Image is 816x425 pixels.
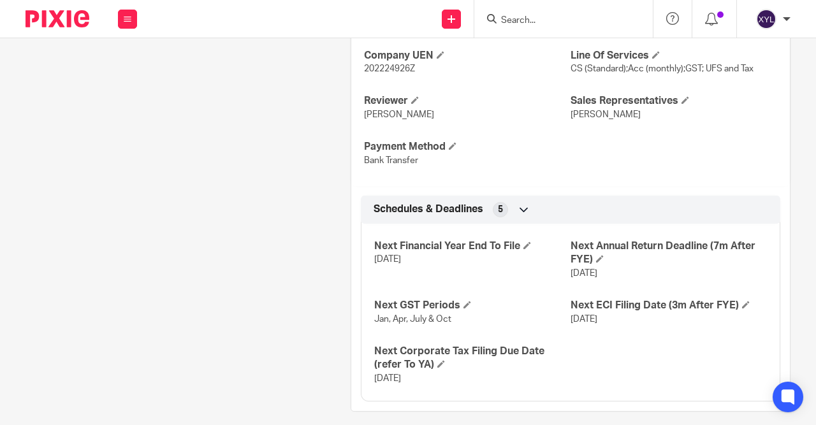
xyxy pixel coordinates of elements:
span: CS (Standard);Acc (monthly);GST; UFS and Tax [571,64,754,73]
span: 202224926Z [364,64,415,73]
h4: Company UEN [364,49,571,62]
span: Jan, Apr, July & Oct [374,315,451,324]
h4: Reviewer [364,94,571,108]
h4: Next Annual Return Deadline (7m After FYE) [571,240,767,267]
h4: Line Of Services [571,49,777,62]
span: [PERSON_NAME] [571,110,641,119]
span: [DATE] [374,255,401,264]
h4: Payment Method [364,140,571,154]
input: Search [500,15,615,27]
span: [DATE] [374,374,401,383]
span: Schedules & Deadlines [374,203,483,216]
h4: Next GST Periods [374,299,571,312]
h4: Next ECI Filing Date (3m After FYE) [571,299,767,312]
span: 5 [498,203,503,216]
span: [DATE] [571,269,597,278]
img: svg%3E [756,9,776,29]
h4: Next Corporate Tax Filing Due Date (refer To YA) [374,345,571,372]
img: Pixie [25,10,89,27]
h4: Sales Representatives [571,94,777,108]
span: Bank Transfer [364,156,418,165]
span: [DATE] [571,315,597,324]
span: [PERSON_NAME] [364,110,434,119]
h4: Next Financial Year End To File [374,240,571,253]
